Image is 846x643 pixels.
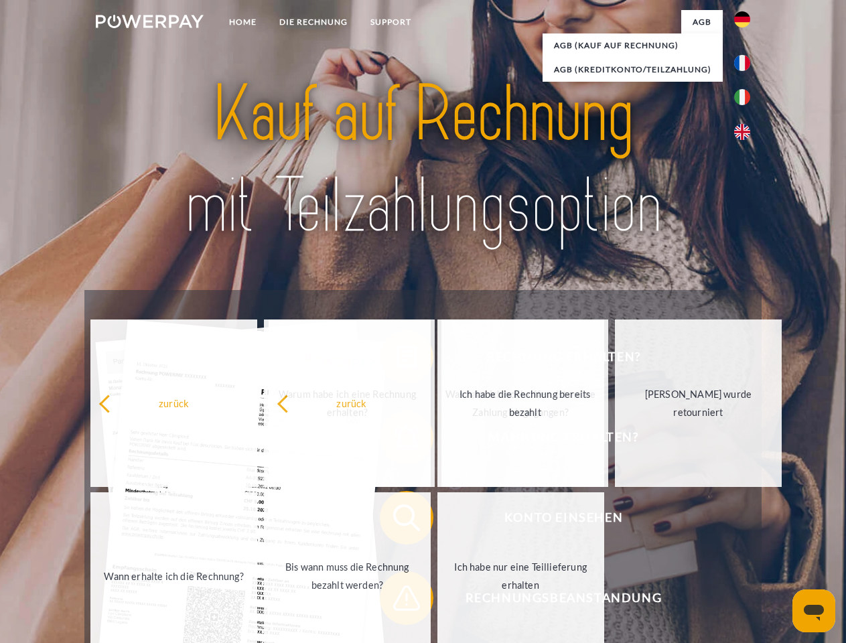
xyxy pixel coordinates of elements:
[277,394,427,412] div: zurück
[98,567,249,585] div: Wann erhalte ich die Rechnung?
[734,124,750,140] img: en
[681,10,723,34] a: agb
[449,385,600,421] div: Ich habe die Rechnung bereits bezahlt
[543,58,723,82] a: AGB (Kreditkonto/Teilzahlung)
[623,385,774,421] div: [PERSON_NAME] wurde retourniert
[218,10,268,34] a: Home
[543,33,723,58] a: AGB (Kauf auf Rechnung)
[792,589,835,632] iframe: Schaltfläche zum Öffnen des Messaging-Fensters
[272,558,423,594] div: Bis wann muss die Rechnung bezahlt werden?
[734,89,750,105] img: it
[98,394,249,412] div: zurück
[359,10,423,34] a: SUPPORT
[734,55,750,71] img: fr
[268,10,359,34] a: DIE RECHNUNG
[128,64,718,257] img: title-powerpay_de.svg
[734,11,750,27] img: de
[445,558,596,594] div: Ich habe nur eine Teillieferung erhalten
[96,15,204,28] img: logo-powerpay-white.svg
